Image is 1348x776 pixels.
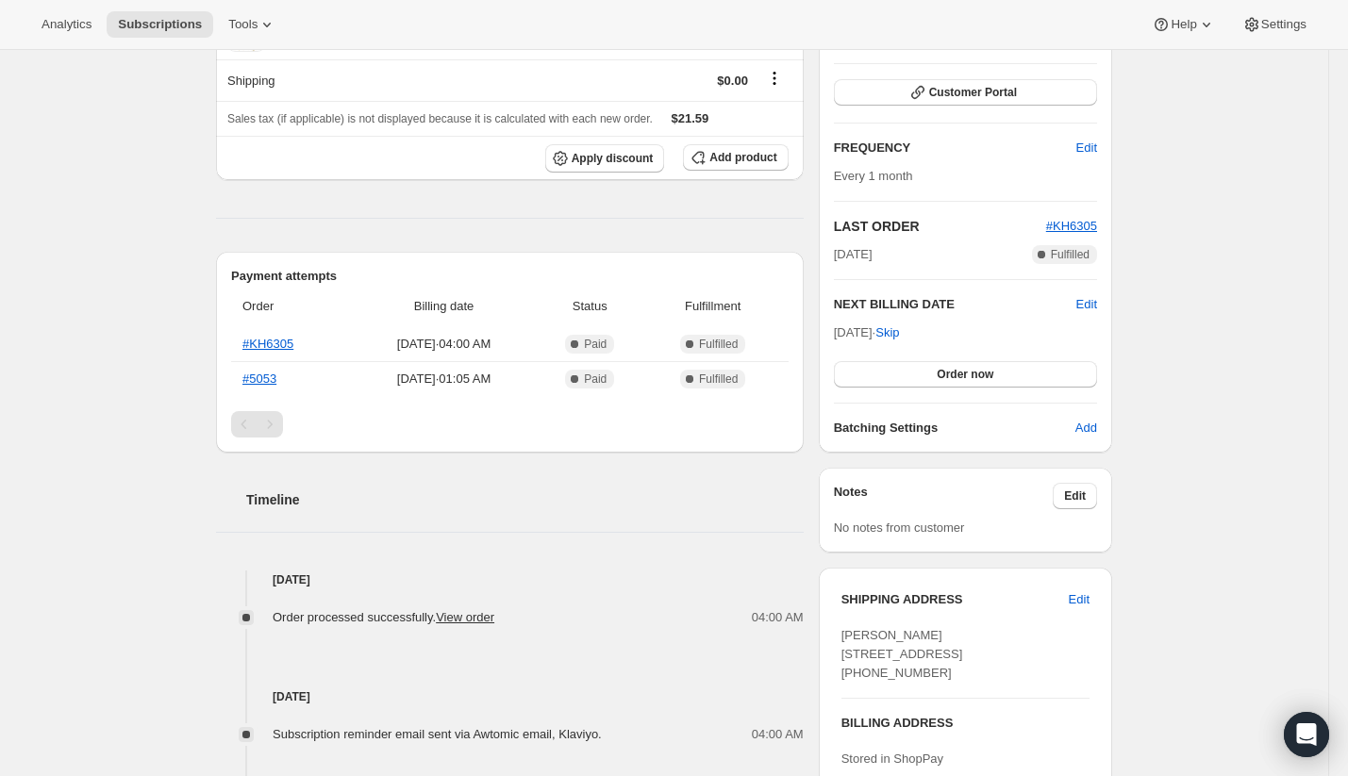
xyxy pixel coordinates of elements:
[1284,712,1329,757] div: Open Intercom Messenger
[929,85,1017,100] span: Customer Portal
[1065,133,1108,163] button: Edit
[709,150,776,165] span: Add product
[759,68,790,89] button: Shipping actions
[699,337,738,352] span: Fulfilled
[649,297,777,316] span: Fulfillment
[228,17,258,32] span: Tools
[717,74,748,88] span: $0.00
[118,17,202,32] span: Subscriptions
[1069,590,1090,609] span: Edit
[242,337,293,351] a: #KH6305
[834,483,1054,509] h3: Notes
[107,11,213,38] button: Subscriptions
[864,318,910,348] button: Skip
[1076,295,1097,314] button: Edit
[30,11,103,38] button: Analytics
[1053,483,1097,509] button: Edit
[834,169,913,183] span: Every 1 month
[841,714,1090,733] h3: BILLING ADDRESS
[1057,585,1101,615] button: Edit
[217,11,288,38] button: Tools
[357,335,531,354] span: [DATE] · 04:00 AM
[841,590,1069,609] h3: SHIPPING ADDRESS
[834,361,1097,388] button: Order now
[834,520,965,535] span: No notes from customer
[834,139,1076,157] h2: FREQUENCY
[357,370,531,388] span: [DATE] · 01:05 AM
[752,725,804,744] span: 04:00 AM
[1046,219,1097,233] a: #KH6305
[834,245,873,264] span: [DATE]
[1076,139,1097,157] span: Edit
[1231,11,1318,38] button: Settings
[937,367,993,382] span: Order now
[216,570,804,589] h4: [DATE]
[545,144,665,173] button: Apply discount
[1064,413,1108,443] button: Add
[584,337,607,352] span: Paid
[841,628,963,680] span: [PERSON_NAME] [STREET_ADDRESS] [PHONE_NUMBER]
[834,295,1076,314] h2: NEXT BILLING DATE
[834,419,1075,438] h6: Batching Settings
[834,325,900,339] span: [DATE] ·
[572,151,654,166] span: Apply discount
[1140,11,1226,38] button: Help
[875,323,899,342] span: Skip
[231,286,351,327] th: Order
[542,297,638,316] span: Status
[834,79,1097,106] button: Customer Portal
[841,751,943,766] span: Stored in ShopPay
[683,144,788,171] button: Add product
[699,371,738,387] span: Fulfilled
[1051,247,1090,262] span: Fulfilled
[273,610,494,624] span: Order processed successfully.
[231,411,789,438] nav: Pagination
[436,610,494,624] a: View order
[584,371,607,387] span: Paid
[672,111,709,125] span: $21.59
[216,687,804,706] h4: [DATE]
[357,297,531,316] span: Billing date
[42,17,92,32] span: Analytics
[1064,488,1086,504] span: Edit
[227,112,653,125] span: Sales tax (if applicable) is not displayed because it is calculated with each new order.
[1171,17,1196,32] span: Help
[1261,17,1306,32] span: Settings
[246,490,804,509] h2: Timeline
[231,267,789,286] h2: Payment attempts
[1046,217,1097,236] button: #KH6305
[216,59,550,101] th: Shipping
[273,727,602,741] span: Subscription reminder email sent via Awtomic email, Klaviyo.
[1075,419,1097,438] span: Add
[242,371,276,386] a: #5053
[752,608,804,627] span: 04:00 AM
[834,217,1046,236] h2: LAST ORDER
